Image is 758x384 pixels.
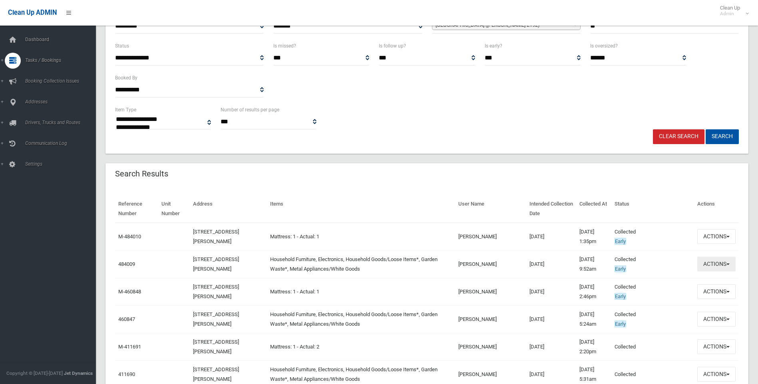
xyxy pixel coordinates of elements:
[526,305,576,333] td: [DATE]
[611,250,694,278] td: Collected
[526,278,576,305] td: [DATE]
[193,339,239,354] a: [STREET_ADDRESS][PERSON_NAME]
[267,223,455,251] td: Mattress: 1 - Actual: 1
[267,250,455,278] td: Household Furniture, Electronics, Household Goods/Loose Items*, Garden Waste*, Metal Appliances/W...
[23,37,102,42] span: Dashboard
[697,367,736,382] button: Actions
[576,250,611,278] td: [DATE] 9:52am
[190,195,267,223] th: Address
[697,312,736,327] button: Actions
[23,120,102,125] span: Drivers, Trucks and Routes
[115,105,136,114] label: Item Type
[23,99,102,105] span: Addresses
[267,278,455,305] td: Mattress: 1 - Actual: 1
[267,305,455,333] td: Household Furniture, Electronics, Household Goods/Loose Items*, Garden Waste*, Metal Appliances/W...
[526,333,576,360] td: [DATE]
[23,161,102,167] span: Settings
[455,195,526,223] th: User Name
[716,5,748,17] span: Clean Up
[115,73,137,82] label: Booked By
[611,333,694,360] td: Collected
[455,223,526,251] td: [PERSON_NAME]
[576,278,611,305] td: [DATE] 2:46pm
[615,321,626,327] span: Early
[118,344,141,350] a: M-411691
[221,105,279,114] label: Number of results per page
[615,293,626,300] span: Early
[615,238,626,245] span: Early
[193,311,239,327] a: [STREET_ADDRESS][PERSON_NAME]
[105,166,178,182] header: Search Results
[611,223,694,251] td: Collected
[485,42,502,50] label: Is early?
[526,223,576,251] td: [DATE]
[615,265,626,272] span: Early
[576,195,611,223] th: Collected At
[611,195,694,223] th: Status
[23,78,102,84] span: Booking Collection Issues
[706,129,739,144] button: Search
[193,284,239,299] a: [STREET_ADDRESS][PERSON_NAME]
[158,195,190,223] th: Unit Number
[590,42,618,50] label: Is oversized?
[576,305,611,333] td: [DATE] 5:24am
[193,229,239,244] a: [STREET_ADDRESS][PERSON_NAME]
[115,42,129,50] label: Status
[23,141,102,146] span: Communication Log
[653,129,704,144] a: Clear Search
[115,195,158,223] th: Reference Number
[118,289,141,295] a: M-460848
[455,333,526,360] td: [PERSON_NAME]
[697,339,736,354] button: Actions
[118,261,135,267] a: 484009
[6,370,63,376] span: Copyright © [DATE]-[DATE]
[118,316,135,322] a: 460847
[576,333,611,360] td: [DATE] 2:20pm
[576,223,611,251] td: [DATE] 1:35pm
[379,42,406,50] label: Is follow up?
[193,256,239,272] a: [STREET_ADDRESS][PERSON_NAME]
[720,11,740,17] small: Admin
[193,366,239,382] a: [STREET_ADDRESS][PERSON_NAME]
[694,195,739,223] th: Actions
[697,284,736,299] button: Actions
[697,229,736,244] button: Actions
[118,371,135,377] a: 411690
[455,278,526,305] td: [PERSON_NAME]
[267,333,455,360] td: Mattress: 1 - Actual: 2
[526,250,576,278] td: [DATE]
[455,250,526,278] td: [PERSON_NAME]
[64,370,93,376] strong: Jet Dynamics
[267,195,455,223] th: Items
[611,278,694,305] td: Collected
[526,195,576,223] th: Intended Collection Date
[118,234,141,240] a: M-484010
[697,257,736,271] button: Actions
[611,305,694,333] td: Collected
[8,9,57,16] span: Clean Up ADMIN
[273,42,296,50] label: Is missed?
[455,305,526,333] td: [PERSON_NAME]
[23,57,102,63] span: Tasks / Bookings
